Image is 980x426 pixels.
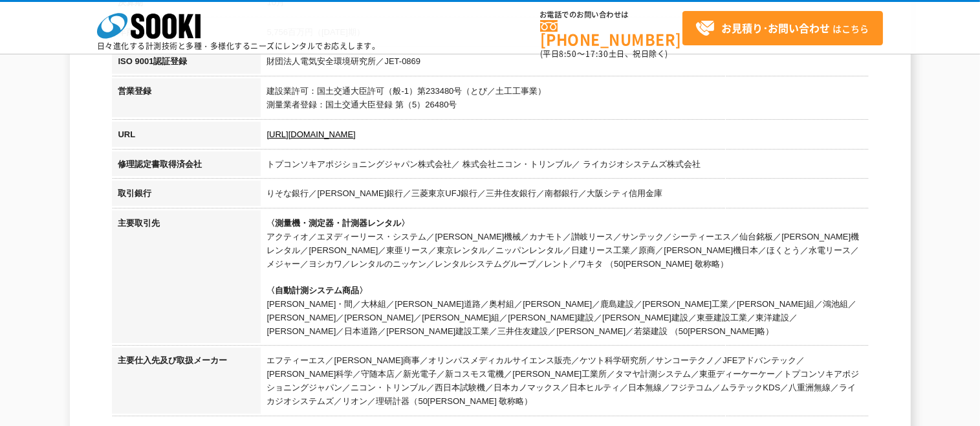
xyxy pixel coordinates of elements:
[112,181,261,210] th: 取引銀行
[261,49,869,78] td: 財団法人電気安全環境研究所／JET-0869
[261,151,869,181] td: トプコンソキアポジショニングジャパン株式会社／ 株式会社ニコン・トリンブル／ ライカジオシステムズ株式会社
[560,48,578,60] span: 8:50
[682,11,883,45] a: お見積り･お問い合わせはこちら
[261,348,869,418] td: エフティーエス／[PERSON_NAME]商事／オリンパスメディカルサイエンス販売／ケツト科学研究所／サンコーテクノ／JFEアドバンテック／[PERSON_NAME]科学／守随本店／新光電子／新...
[540,20,682,47] a: [PHONE_NUMBER]
[267,218,410,228] span: 〈測量機・測定器・計測器レンタル〉
[112,78,261,122] th: 営業登録
[261,210,869,348] td: アクティオ／エヌディーリース・システム／[PERSON_NAME]機械／カナモト／讃岐リース／サンテック／シーティーエス／仙台銘板／[PERSON_NAME]機レンタル／[PERSON_NAME...
[112,151,261,181] th: 修理認定書取得済会社
[112,49,261,78] th: ISO 9001認証登録
[261,78,869,122] td: 建設業許可：国土交通大臣許可（般-1）第233480号（とび／土工工事業） 測量業者登録：国土交通大臣登録 第（5）26480号
[585,48,609,60] span: 17:30
[267,129,356,139] a: [URL][DOMAIN_NAME]
[540,48,668,60] span: (平日 ～ 土日、祝日除く)
[112,122,261,151] th: URL
[267,286,368,295] span: 〈自動計測システム商品〉
[695,19,869,38] span: はこちら
[540,11,682,19] span: お電話でのお問い合わせは
[721,20,830,36] strong: お見積り･お問い合わせ
[112,210,261,348] th: 主要取引先
[261,181,869,210] td: りそな銀行／[PERSON_NAME]銀行／三菱東京UFJ銀行／三井住友銀行／南都銀行／大阪シティ信用金庫
[97,42,380,50] p: 日々進化する計測技術と多種・多様化するニーズにレンタルでお応えします。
